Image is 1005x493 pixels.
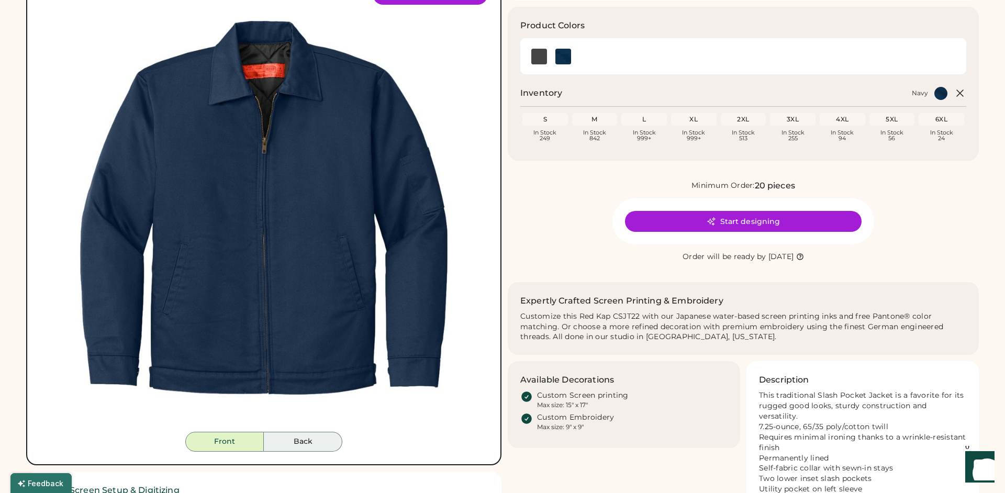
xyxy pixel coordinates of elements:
[537,423,584,431] div: Max size: 9" x 9"
[555,49,571,64] div: Navy
[921,115,962,124] div: 6XL
[822,130,863,141] div: In Stock 94
[520,311,966,343] div: Customize this Red Kap CSJT22 with our Japanese water-based screen printing inks and free Pantone...
[520,374,614,386] h3: Available Decorations
[524,130,566,141] div: In Stock 249
[955,446,1000,491] iframe: Front Chat
[623,115,665,124] div: L
[531,49,547,64] img: Charcoal Swatch Image
[872,115,913,124] div: 5XL
[537,412,614,423] div: Custom Embroidery
[524,115,566,124] div: S
[520,87,562,99] h2: Inventory
[264,432,342,452] button: Back
[921,130,962,141] div: In Stock 24
[673,115,714,124] div: XL
[683,252,766,262] div: Order will be ready by
[574,130,616,141] div: In Stock 842
[625,211,862,232] button: Start designing
[673,130,714,141] div: In Stock 999+
[822,115,863,124] div: 4XL
[759,374,809,386] h3: Description
[772,130,813,141] div: In Stock 255
[723,130,764,141] div: In Stock 513
[912,89,928,97] div: Navy
[723,115,764,124] div: 2XL
[531,49,547,64] div: Charcoal
[772,115,813,124] div: 3XL
[623,130,665,141] div: In Stock 999+
[691,181,755,191] div: Minimum Order:
[555,49,571,64] img: Navy Swatch Image
[520,19,585,32] h3: Product Colors
[755,180,795,192] div: 20 pieces
[574,115,616,124] div: M
[520,295,723,307] h2: Expertly Crafted Screen Printing & Embroidery
[872,130,913,141] div: In Stock 56
[537,401,588,409] div: Max size: 15" x 17"
[185,432,264,452] button: Front
[537,390,629,401] div: Custom Screen printing
[768,252,794,262] div: [DATE]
